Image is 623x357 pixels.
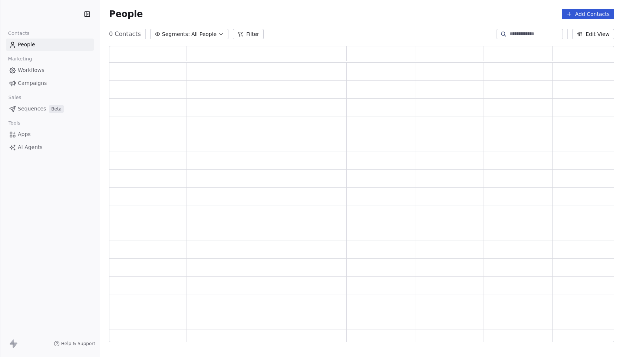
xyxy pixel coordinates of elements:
[6,39,94,51] a: People
[6,77,94,89] a: Campaigns
[18,41,35,49] span: People
[562,9,614,19] button: Add Contacts
[54,341,95,347] a: Help & Support
[5,92,24,103] span: Sales
[5,118,23,129] span: Tools
[6,128,94,141] a: Apps
[61,341,95,347] span: Help & Support
[6,64,94,76] a: Workflows
[191,30,217,38] span: All People
[18,66,44,74] span: Workflows
[233,29,264,39] button: Filter
[18,105,46,113] span: Sequences
[18,130,31,138] span: Apps
[109,9,143,20] span: People
[5,28,33,39] span: Contacts
[109,63,621,343] div: grid
[6,141,94,153] a: AI Agents
[18,79,47,87] span: Campaigns
[572,29,614,39] button: Edit View
[5,53,35,65] span: Marketing
[109,30,141,39] span: 0 Contacts
[162,30,190,38] span: Segments:
[6,103,94,115] a: SequencesBeta
[18,143,43,151] span: AI Agents
[49,105,64,113] span: Beta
